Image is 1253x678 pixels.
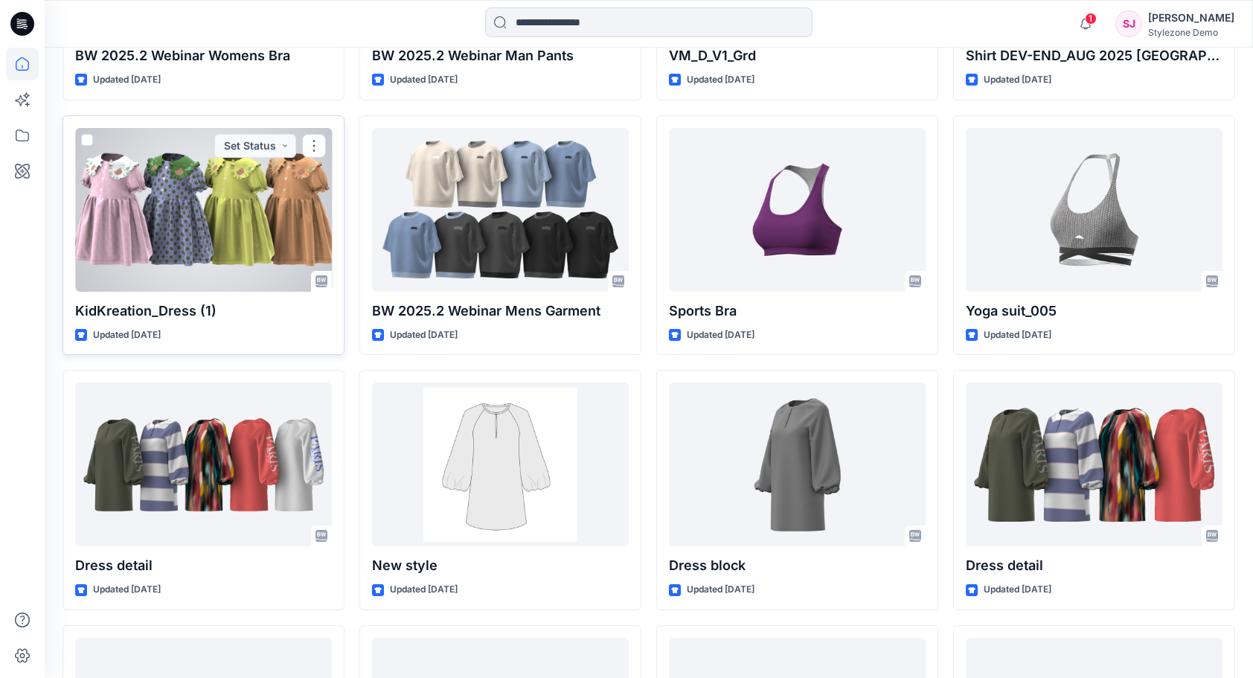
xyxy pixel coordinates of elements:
p: Shirt DEV-END_AUG 2025 [GEOGRAPHIC_DATA] [966,45,1222,66]
p: KidKreation_Dress (1) [75,301,332,322]
p: Sports Bra [669,301,926,322]
p: BW 2025.2 Webinar Womens Bra [75,45,332,66]
p: Updated [DATE] [687,582,754,598]
p: Dress block [669,555,926,576]
p: BW 2025.2 Webinar Mens Garment [372,301,629,322]
p: Updated [DATE] [390,582,458,598]
a: BW 2025.2 Webinar Mens Garment [372,128,629,292]
p: Updated [DATE] [687,72,754,88]
a: Yoga suit_005 [966,128,1222,292]
p: Updated [DATE] [390,72,458,88]
div: [PERSON_NAME] [1148,9,1234,27]
a: Dress block [669,383,926,546]
p: New style [372,555,629,576]
p: Updated [DATE] [93,72,161,88]
p: Updated [DATE] [93,582,161,598]
p: Updated [DATE] [390,327,458,343]
p: Updated [DATE] [687,327,754,343]
div: Stylezone Demo [1148,27,1234,38]
a: Dress detail [75,383,332,546]
p: Dress detail [75,555,332,576]
p: Updated [DATE] [984,327,1051,343]
div: SJ [1115,10,1142,37]
p: Dress detail [966,555,1222,576]
p: Updated [DATE] [984,582,1051,598]
p: Updated [DATE] [93,327,161,343]
a: Sports Bra [669,128,926,292]
p: Yoga suit_005 [966,301,1222,322]
p: BW 2025.2 Webinar Man Pants [372,45,629,66]
a: KidKreation_Dress (1) [75,128,332,292]
p: Updated [DATE] [984,72,1051,88]
a: New style [372,383,629,546]
p: VM_D_V1_Grd [669,45,926,66]
span: 1 [1085,13,1097,25]
a: Dress detail [966,383,1222,546]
